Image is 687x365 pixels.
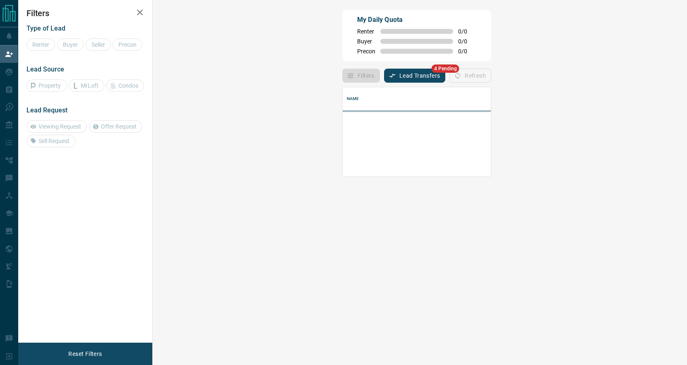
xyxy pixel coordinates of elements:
[357,28,375,35] span: Renter
[357,15,476,25] p: My Daily Quota
[26,8,144,18] h2: Filters
[432,64,459,73] span: 4 Pending
[357,38,375,45] span: Buyer
[26,65,64,73] span: Lead Source
[26,24,65,32] span: Type of Lead
[343,87,538,110] div: Name
[347,87,359,110] div: Name
[458,28,476,35] span: 0 / 0
[26,106,67,114] span: Lead Request
[458,38,476,45] span: 0 / 0
[384,69,446,83] button: Lead Transfers
[63,347,107,361] button: Reset Filters
[357,48,375,55] span: Precon
[458,48,476,55] span: 0 / 0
